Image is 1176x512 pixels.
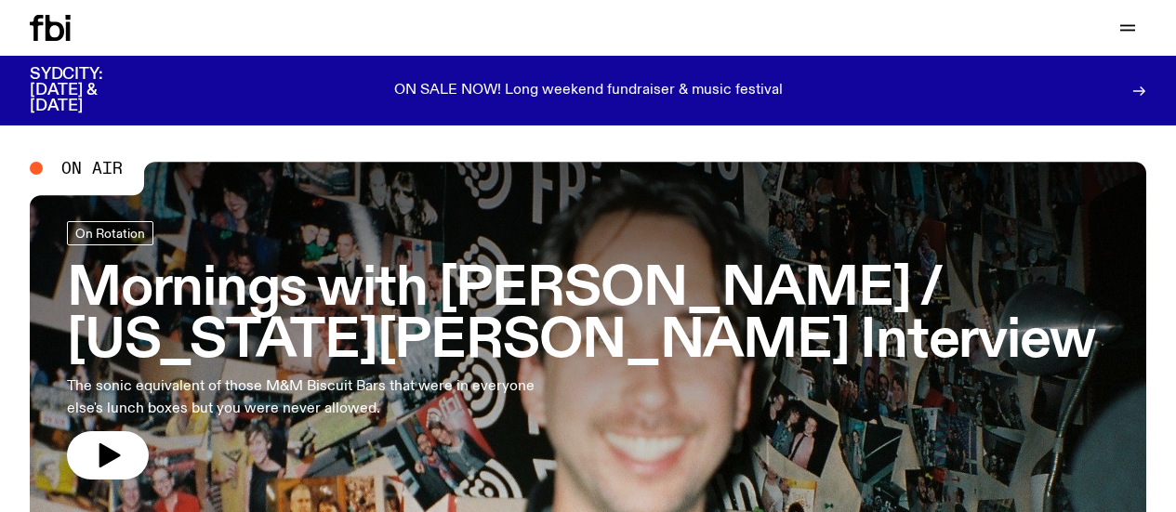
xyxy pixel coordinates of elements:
[67,264,1109,368] h3: Mornings with [PERSON_NAME] / [US_STATE][PERSON_NAME] Interview
[67,375,543,420] p: The sonic equivalent of those M&M Biscuit Bars that were in everyone else's lunch boxes but you w...
[67,221,153,245] a: On Rotation
[30,67,149,114] h3: SYDCITY: [DATE] & [DATE]
[75,227,145,241] span: On Rotation
[394,83,783,99] p: ON SALE NOW! Long weekend fundraiser & music festival
[61,160,123,177] span: On Air
[67,221,1109,479] a: Mornings with [PERSON_NAME] / [US_STATE][PERSON_NAME] InterviewThe sonic equivalent of those M&M ...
